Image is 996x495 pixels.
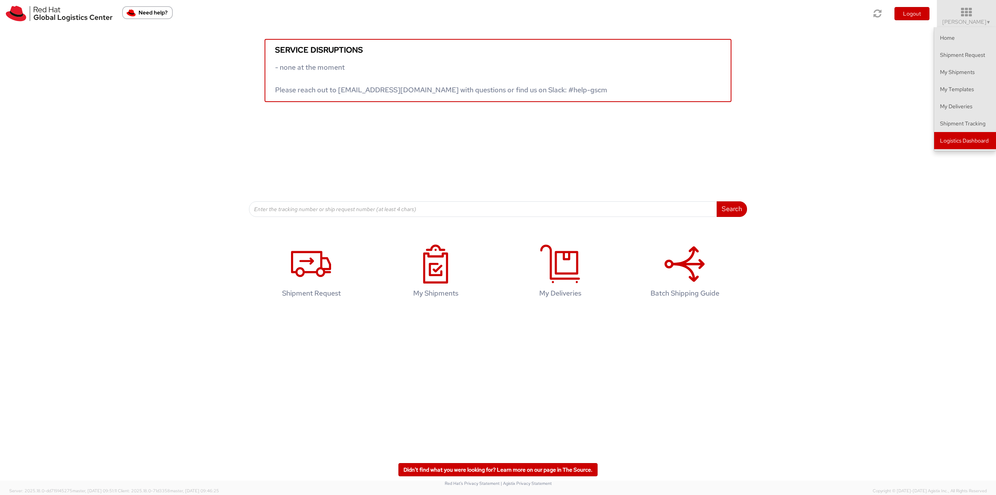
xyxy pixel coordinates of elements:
span: Client: 2025.18.0-71d3358 [118,488,219,493]
a: My Deliveries [502,236,619,309]
button: Logout [894,7,929,20]
h4: My Shipments [386,289,486,297]
span: Server: 2025.18.0-dd719145275 [9,488,117,493]
a: Logistics Dashboard [934,132,996,149]
input: Enter the tracking number or ship request number (at least 4 chars) [249,201,717,217]
span: ▼ [986,19,991,25]
span: master, [DATE] 09:46:25 [170,488,219,493]
a: Didn't find what you were looking for? Learn more on our page in The Source. [398,463,598,476]
h5: Service disruptions [275,46,721,54]
a: | Agistix Privacy Statement [501,481,552,486]
a: My Templates [934,81,996,98]
a: My Shipments [377,236,494,309]
h4: Shipment Request [261,289,361,297]
a: Batch Shipping Guide [626,236,743,309]
a: Shipment Request [934,46,996,63]
h4: Batch Shipping Guide [635,289,735,297]
button: Need help? [122,6,173,19]
a: My Deliveries [934,98,996,115]
span: Copyright © [DATE]-[DATE] Agistix Inc., All Rights Reserved [873,488,987,494]
button: Search [717,201,747,217]
span: - none at the moment Please reach out to [EMAIL_ADDRESS][DOMAIN_NAME] with questions or find us o... [275,63,607,94]
a: Home [934,29,996,46]
span: [PERSON_NAME] [942,18,991,25]
h4: My Deliveries [510,289,610,297]
a: My Shipments [934,63,996,81]
a: Shipment Request [253,236,370,309]
a: Red Hat's Privacy Statement [445,481,500,486]
img: rh-logistics-00dfa346123c4ec078e1.svg [6,6,112,21]
span: master, [DATE] 09:51:11 [72,488,117,493]
a: Service disruptions - none at the moment Please reach out to [EMAIL_ADDRESS][DOMAIN_NAME] with qu... [265,39,731,102]
a: Shipment Tracking [934,115,996,132]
